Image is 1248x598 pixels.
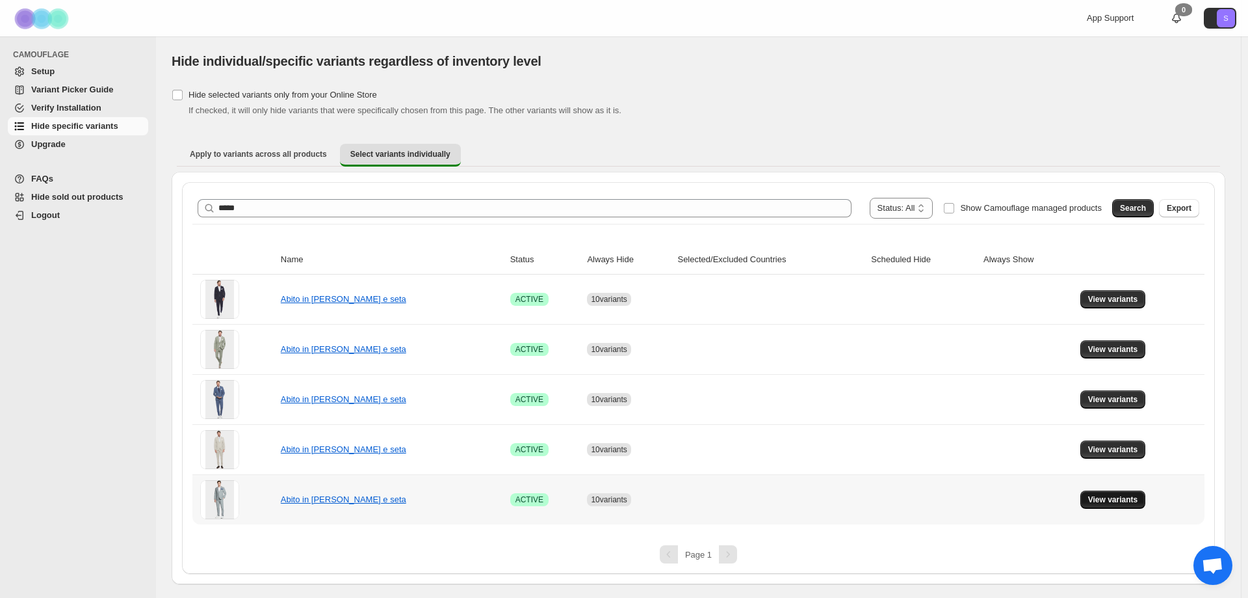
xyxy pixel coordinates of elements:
[1217,9,1235,27] span: Avatar with initials S
[673,245,867,275] th: Selected/Excluded Countries
[1088,344,1138,355] span: View variants
[281,294,406,304] a: Abito in [PERSON_NAME] e seta
[31,85,113,94] span: Variant Picker Guide
[1080,340,1146,359] button: View variants
[1080,491,1146,509] button: View variants
[281,344,406,354] a: Abito in [PERSON_NAME] e seta
[8,188,148,206] a: Hide sold out products
[31,174,53,183] span: FAQs
[281,444,406,454] a: Abito in [PERSON_NAME] e seta
[13,49,149,60] span: CAMOUFLAGE
[31,139,66,149] span: Upgrade
[281,394,406,404] a: Abito in [PERSON_NAME] e seta
[281,495,406,504] a: Abito in [PERSON_NAME] e seta
[31,121,118,131] span: Hide specific variants
[192,545,1204,564] nav: Pagination
[515,495,543,505] span: ACTIVE
[1223,14,1228,22] text: S
[591,445,627,454] span: 10 variants
[1167,203,1191,213] span: Export
[867,245,980,275] th: Scheduled Hide
[8,170,148,188] a: FAQs
[515,444,543,455] span: ACTIVE
[1088,495,1138,505] span: View variants
[506,245,584,275] th: Status
[8,81,148,99] a: Variant Picker Guide
[1159,199,1199,217] button: Export
[350,149,450,159] span: Select variants individually
[960,203,1102,213] span: Show Camouflage managed products
[1088,294,1138,305] span: View variants
[172,54,541,68] span: Hide individual/specific variants regardless of inventory level
[179,144,337,165] button: Apply to variants across all products
[188,90,377,100] span: Hide selected variants only from your Online Store
[1088,444,1138,455] span: View variants
[31,210,60,220] span: Logout
[685,550,712,560] span: Page 1
[31,66,55,76] span: Setup
[1112,199,1154,217] button: Search
[1087,13,1134,23] span: App Support
[591,345,627,354] span: 10 variants
[1175,3,1192,16] div: 0
[277,245,506,275] th: Name
[188,105,621,115] span: If checked, it will only hide variants that were specifically chosen from this page. The other va...
[980,245,1076,275] th: Always Show
[1080,390,1146,409] button: View variants
[8,117,148,135] a: Hide specific variants
[1080,441,1146,459] button: View variants
[172,172,1225,584] div: Select variants individually
[8,99,148,117] a: Verify Installation
[8,135,148,154] a: Upgrade
[1120,203,1146,213] span: Search
[8,206,148,224] a: Logout
[31,192,123,202] span: Hide sold out products
[1088,394,1138,405] span: View variants
[583,245,673,275] th: Always Hide
[515,344,543,355] span: ACTIVE
[340,144,461,167] button: Select variants individually
[1193,546,1232,585] a: Aprire la chat
[591,495,627,504] span: 10 variants
[1204,8,1236,29] button: Avatar with initials S
[591,395,627,404] span: 10 variants
[8,62,148,81] a: Setup
[31,103,101,113] span: Verify Installation
[10,1,75,36] img: Camouflage
[1080,290,1146,308] button: View variants
[591,295,627,304] span: 10 variants
[515,294,543,305] span: ACTIVE
[190,149,327,159] span: Apply to variants across all products
[515,394,543,405] span: ACTIVE
[1170,12,1183,25] a: 0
